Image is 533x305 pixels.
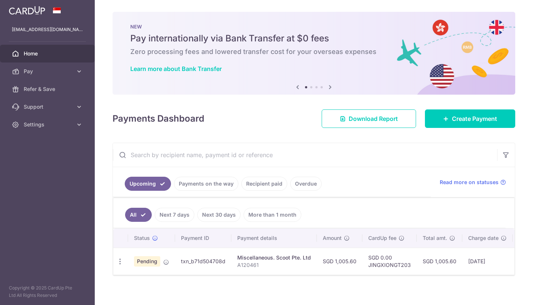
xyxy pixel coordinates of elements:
[440,179,499,186] span: Read more on statuses
[113,12,515,95] img: Bank transfer banner
[125,177,171,191] a: Upcoming
[175,228,231,248] th: Payment ID
[24,103,73,111] span: Support
[134,234,150,242] span: Status
[368,234,396,242] span: CardUp fee
[24,85,73,93] span: Refer & Save
[317,248,362,275] td: SGD 1,005.60
[174,177,238,191] a: Payments on the way
[130,47,497,56] h6: Zero processing fees and lowered transfer cost for your overseas expenses
[197,208,241,222] a: Next 30 days
[134,256,160,267] span: Pending
[322,109,416,128] a: Download Report
[425,109,515,128] a: Create Payment
[290,177,322,191] a: Overdue
[237,261,311,269] p: A120461
[349,114,398,123] span: Download Report
[125,208,152,222] a: All
[423,234,447,242] span: Total amt.
[417,248,462,275] td: SGD 1,005.60
[362,248,417,275] td: SGD 0.00 JINGXIONGT203
[452,114,497,123] span: Create Payment
[130,65,222,72] a: Learn more about Bank Transfer
[24,68,73,75] span: Pay
[130,33,497,44] h5: Pay internationally via Bank Transfer at $0 fees
[113,112,204,125] h4: Payments Dashboard
[323,234,342,242] span: Amount
[244,208,301,222] a: More than 1 month
[175,248,231,275] td: txn_b71d504708d
[237,254,311,261] div: Miscellaneous. Scoot Pte. Ltd
[130,24,497,30] p: NEW
[241,177,287,191] a: Recipient paid
[462,248,513,275] td: [DATE]
[24,50,73,57] span: Home
[113,143,497,167] input: Search by recipient name, payment id or reference
[468,234,499,242] span: Charge date
[12,26,83,33] p: [EMAIL_ADDRESS][DOMAIN_NAME]
[155,208,194,222] a: Next 7 days
[24,121,73,128] span: Settings
[231,228,317,248] th: Payment details
[9,6,45,15] img: CardUp
[440,179,506,186] a: Read more on statuses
